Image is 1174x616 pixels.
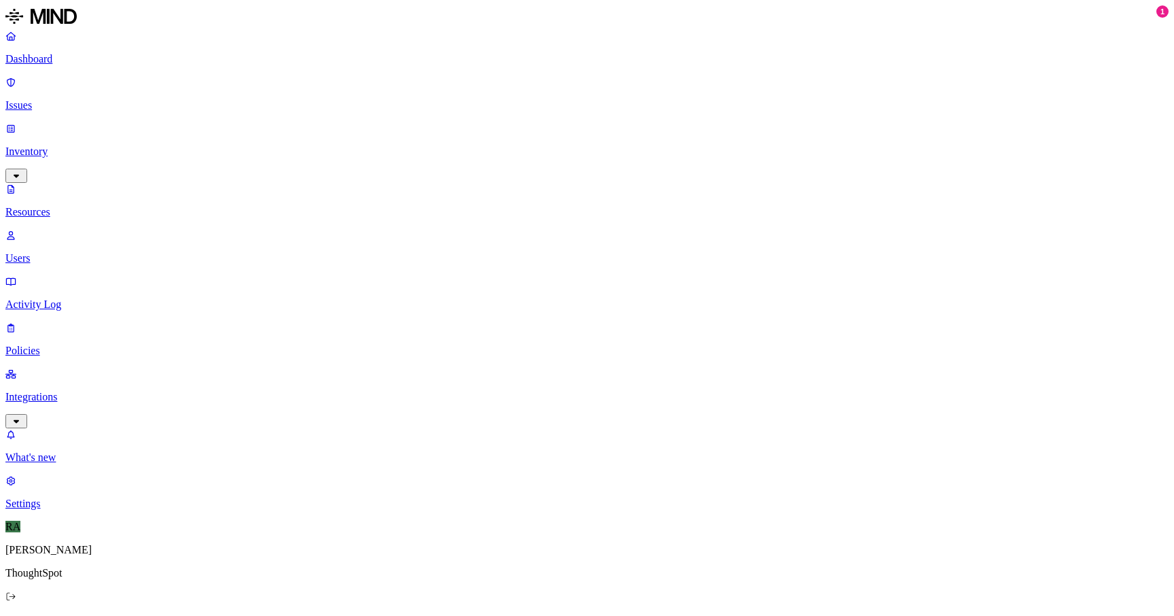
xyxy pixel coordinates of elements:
[5,368,1169,426] a: Integrations
[5,183,1169,218] a: Resources
[5,53,1169,65] p: Dashboard
[5,475,1169,510] a: Settings
[5,298,1169,311] p: Activity Log
[5,229,1169,264] a: Users
[5,521,20,532] span: RA
[5,567,1169,579] p: ThoughtSpot
[5,146,1169,158] p: Inventory
[5,76,1169,112] a: Issues
[5,122,1169,181] a: Inventory
[5,451,1169,464] p: What's new
[5,428,1169,464] a: What's new
[5,30,1169,65] a: Dashboard
[5,275,1169,311] a: Activity Log
[5,391,1169,403] p: Integrations
[5,252,1169,264] p: Users
[5,5,1169,30] a: MIND
[5,99,1169,112] p: Issues
[1156,5,1169,18] div: 1
[5,345,1169,357] p: Policies
[5,322,1169,357] a: Policies
[5,206,1169,218] p: Resources
[5,5,77,27] img: MIND
[5,498,1169,510] p: Settings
